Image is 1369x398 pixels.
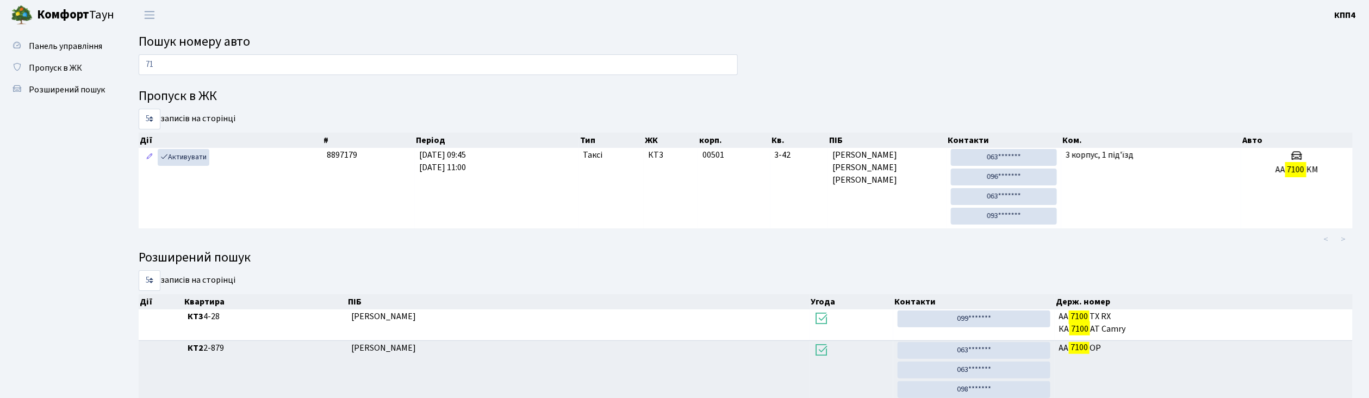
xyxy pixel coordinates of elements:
a: Пропуск в ЖК [5,57,114,79]
mark: 7100 [1285,162,1306,177]
h5: AA KM [1246,165,1348,175]
span: 8897179 [327,149,357,161]
th: Тип [579,133,644,148]
a: КПП4 [1335,9,1356,22]
a: Активувати [158,149,209,166]
th: Період [415,133,578,148]
mark: 7100 [1069,340,1090,355]
b: КТ2 [188,342,203,354]
a: Панель управління [5,35,114,57]
h4: Розширений пошук [139,250,1353,266]
th: Квартира [183,294,347,309]
span: 2-879 [188,342,343,355]
h4: Пропуск в ЖК [139,89,1353,104]
th: Контакти [947,133,1062,148]
b: КТ3 [188,310,203,322]
select: записів на сторінці [139,270,160,291]
th: Дії [139,133,322,148]
span: Таун [37,6,114,24]
span: Пропуск в ЖК [29,62,82,74]
span: Пошук номеру авто [139,32,250,51]
label: записів на сторінці [139,109,235,129]
span: 3-42 [775,149,824,161]
select: записів на сторінці [139,109,160,129]
mark: 7100 [1069,321,1090,337]
th: ПІБ [347,294,810,309]
th: Кв. [770,133,829,148]
th: ПІБ [829,133,947,148]
th: Дії [139,294,183,309]
label: записів на сторінці [139,270,235,291]
span: АА ОР [1059,342,1348,355]
span: 3 корпус, 1 під'їзд [1066,149,1134,161]
span: [PERSON_NAME] [351,310,416,322]
span: [PERSON_NAME] [351,342,416,354]
th: Держ. номер [1055,294,1353,309]
b: КПП4 [1335,9,1356,21]
th: ЖК [644,133,699,148]
th: корп. [698,133,770,148]
span: [DATE] 09:45 [DATE] 11:00 [419,149,466,173]
a: Редагувати [143,149,156,166]
span: Таксі [583,149,602,161]
img: logo.png [11,4,33,26]
th: # [322,133,415,148]
span: КТ3 [648,149,693,161]
mark: 7100 [1069,309,1090,324]
th: Угода [810,294,894,309]
th: Авто [1242,133,1353,148]
span: АА ТХ RX КА АТ Camry [1059,310,1348,335]
b: Комфорт [37,6,89,23]
span: Панель управління [29,40,102,52]
th: Ком. [1061,133,1242,148]
span: [PERSON_NAME] [PERSON_NAME] [PERSON_NAME] [832,149,942,186]
a: Розширений пошук [5,79,114,101]
span: 00501 [702,149,724,161]
input: Пошук [139,54,738,75]
th: Контакти [894,294,1055,309]
span: 4-28 [188,310,343,323]
span: Розширений пошук [29,84,105,96]
button: Переключити навігацію [136,6,163,24]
